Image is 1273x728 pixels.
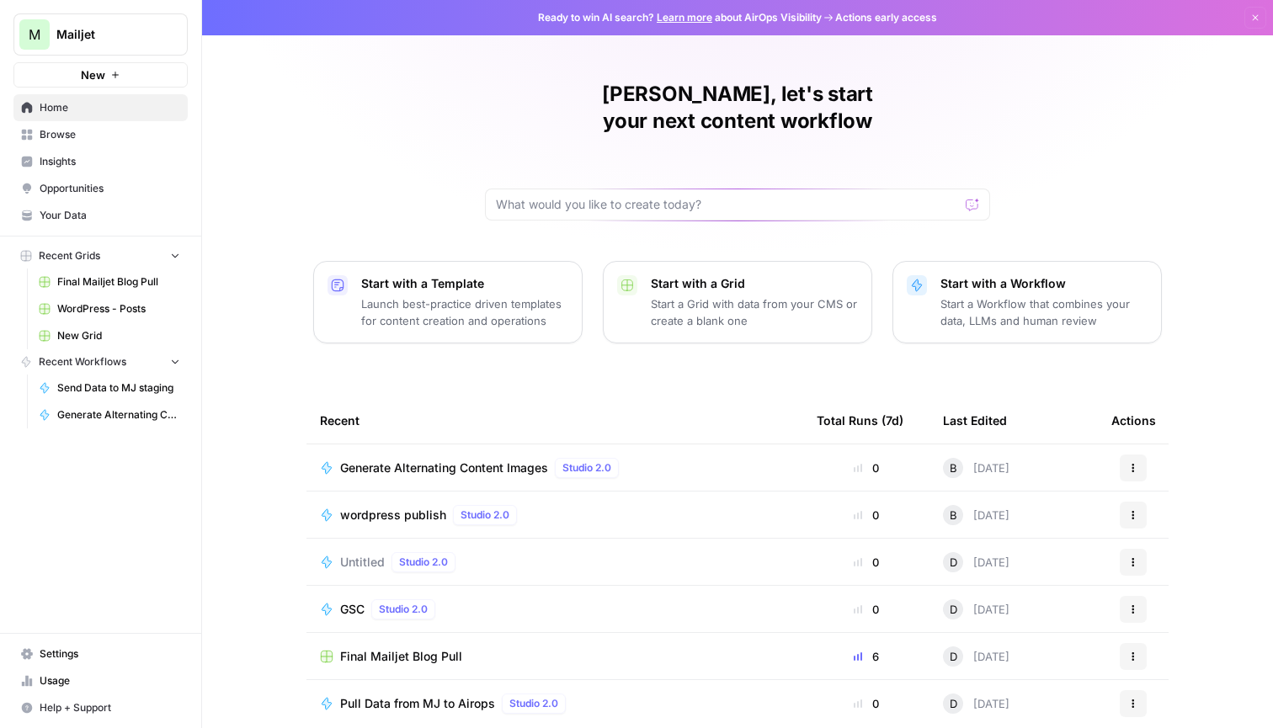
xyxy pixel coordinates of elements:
[651,275,858,292] p: Start with a Grid
[340,507,446,523] span: wordpress publish
[40,181,180,196] span: Opportunities
[379,602,428,617] span: Studio 2.0
[538,10,822,25] span: Ready to win AI search? about AirOps Visibility
[1111,397,1156,444] div: Actions
[817,601,916,618] div: 0
[31,295,188,322] a: WordPress - Posts
[496,196,959,213] input: What would you like to create today?
[13,94,188,121] a: Home
[943,552,1009,572] div: [DATE]
[40,646,180,662] span: Settings
[13,148,188,175] a: Insights
[603,261,872,343] button: Start with a GridStart a Grid with data from your CMS or create a blank one
[817,397,903,444] div: Total Runs (7d)
[31,268,188,295] a: Final Mailjet Blog Pull
[817,695,916,712] div: 0
[40,127,180,142] span: Browse
[657,11,712,24] a: Learn more
[340,648,462,665] span: Final Mailjet Blog Pull
[340,695,495,712] span: Pull Data from MJ to Airops
[320,552,790,572] a: UntitledStudio 2.0
[817,648,916,665] div: 6
[485,81,990,135] h1: [PERSON_NAME], let's start your next content workflow
[361,275,568,292] p: Start with a Template
[340,460,548,476] span: Generate Alternating Content Images
[57,380,180,396] span: Send Data to MJ staging
[817,507,916,523] div: 0
[361,295,568,329] p: Launch best-practice driven templates for content creation and operations
[13,694,188,721] button: Help + Support
[29,24,40,45] span: M
[461,507,509,523] span: Studio 2.0
[943,458,1009,478] div: [DATE]
[509,696,558,711] span: Studio 2.0
[81,66,105,83] span: New
[40,154,180,169] span: Insights
[320,599,790,619] a: GSCStudio 2.0
[320,458,790,478] a: Generate Alternating Content ImagesStudio 2.0
[320,505,790,525] a: wordpress publishStudio 2.0
[320,693,790,714] a: Pull Data from MJ to AiropsStudio 2.0
[40,700,180,715] span: Help + Support
[39,354,126,369] span: Recent Workflows
[340,554,385,571] span: Untitled
[940,275,1148,292] p: Start with a Workflow
[562,460,611,476] span: Studio 2.0
[940,295,1148,329] p: Start a Workflow that combines your data, LLMs and human review
[31,401,188,428] a: Generate Alternating Content Images
[835,10,937,25] span: Actions early access
[943,693,1009,714] div: [DATE]
[57,407,180,422] span: Generate Alternating Content Images
[651,295,858,329] p: Start a Grid with data from your CMS or create a blank one
[40,673,180,688] span: Usage
[320,648,790,665] a: Final Mailjet Blog Pull
[943,397,1007,444] div: Last Edited
[340,601,365,618] span: GSC
[40,100,180,115] span: Home
[950,648,957,665] span: D
[817,554,916,571] div: 0
[31,322,188,349] a: New Grid
[943,599,1009,619] div: [DATE]
[950,695,957,712] span: D
[13,62,188,88] button: New
[950,601,957,618] span: D
[56,26,158,43] span: Mailjet
[320,397,790,444] div: Recent
[39,248,100,263] span: Recent Grids
[892,261,1162,343] button: Start with a WorkflowStart a Workflow that combines your data, LLMs and human review
[13,640,188,667] a: Settings
[313,261,583,343] button: Start with a TemplateLaunch best-practice driven templates for content creation and operations
[817,460,916,476] div: 0
[13,175,188,202] a: Opportunities
[57,301,180,316] span: WordPress - Posts
[13,121,188,148] a: Browse
[13,243,188,268] button: Recent Grids
[13,349,188,375] button: Recent Workflows
[950,507,957,523] span: B
[399,555,448,570] span: Studio 2.0
[57,274,180,290] span: Final Mailjet Blog Pull
[57,328,180,343] span: New Grid
[13,202,188,229] a: Your Data
[31,375,188,401] a: Send Data to MJ staging
[950,460,957,476] span: B
[40,208,180,223] span: Your Data
[943,646,1009,667] div: [DATE]
[943,505,1009,525] div: [DATE]
[13,13,188,56] button: Workspace: Mailjet
[13,667,188,694] a: Usage
[950,554,957,571] span: D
